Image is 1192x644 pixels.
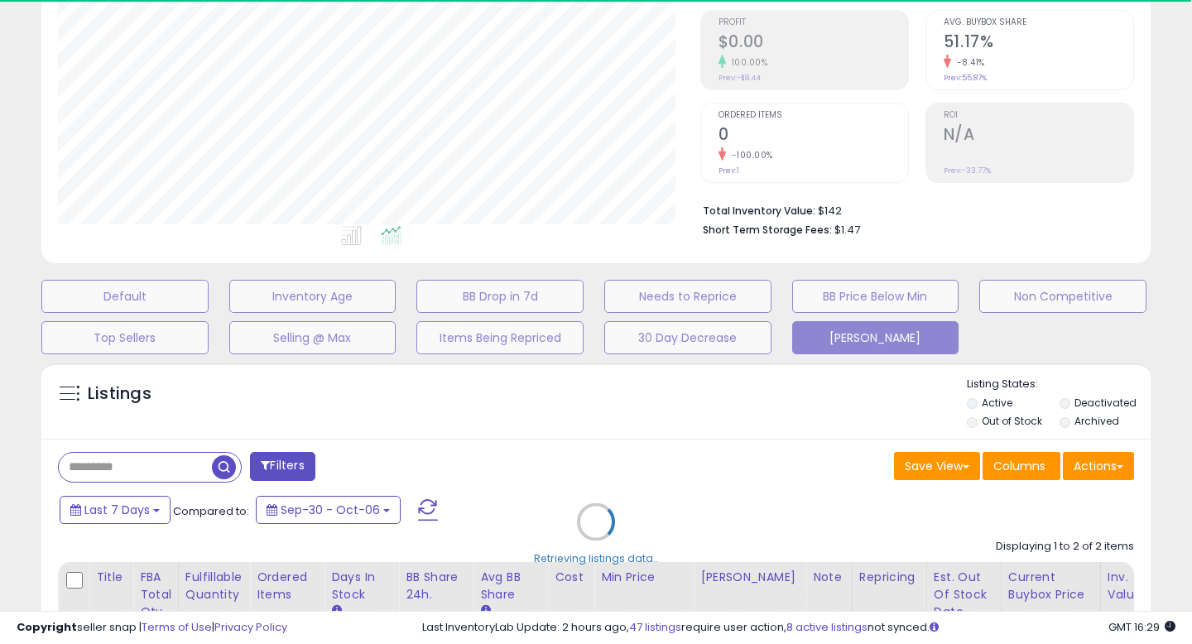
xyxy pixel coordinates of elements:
[726,56,768,69] small: 100.00%
[703,204,815,218] b: Total Inventory Value:
[719,18,908,27] span: Profit
[17,620,287,636] div: seller snap | |
[951,56,985,69] small: -8.41%
[719,166,739,175] small: Prev: 1
[792,321,959,354] button: [PERSON_NAME]
[17,619,77,635] strong: Copyright
[719,125,908,147] h2: 0
[792,280,959,313] button: BB Price Below Min
[41,321,209,354] button: Top Sellers
[719,111,908,120] span: Ordered Items
[703,199,1122,219] li: $142
[41,280,209,313] button: Default
[979,280,1146,313] button: Non Competitive
[229,280,397,313] button: Inventory Age
[416,280,584,313] button: BB Drop in 7d
[944,125,1133,147] h2: N/A
[944,111,1133,120] span: ROI
[719,32,908,55] h2: $0.00
[944,73,987,83] small: Prev: 55.87%
[604,321,771,354] button: 30 Day Decrease
[703,223,832,237] b: Short Term Storage Fees:
[534,550,658,565] div: Retrieving listings data..
[229,321,397,354] button: Selling @ Max
[416,321,584,354] button: Items Being Repriced
[944,166,991,175] small: Prev: -33.77%
[604,280,771,313] button: Needs to Reprice
[944,18,1133,27] span: Avg. Buybox Share
[834,222,860,238] span: $1.47
[726,149,773,161] small: -100.00%
[719,73,761,83] small: Prev: -$8.44
[944,32,1133,55] h2: 51.17%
